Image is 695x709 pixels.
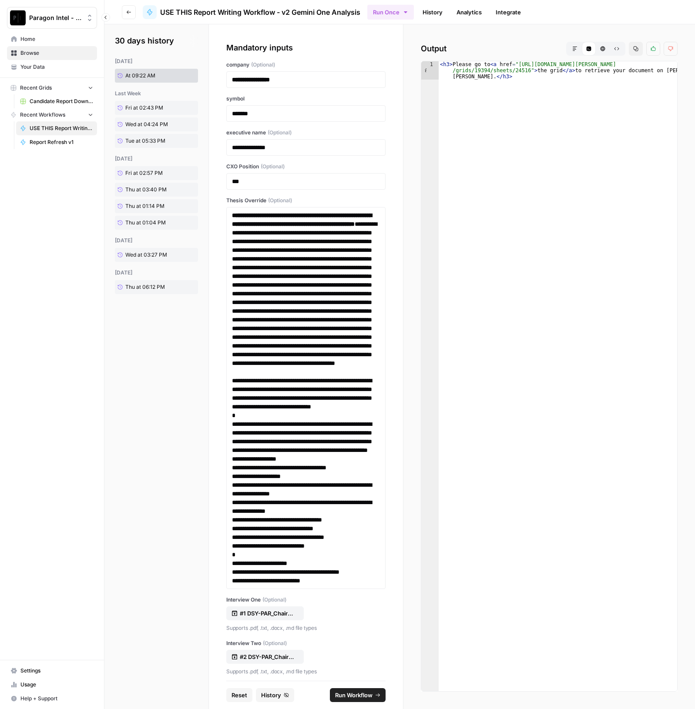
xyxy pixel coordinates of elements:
[7,32,97,46] a: Home
[226,650,304,664] button: #2 DSY-PAR_Chairman [PERSON_NAME] Interviews_[DATE]_Paragon Intel.pdf
[240,609,295,618] p: #1 DSY-PAR_Chairman [PERSON_NAME] Interviews_[DATE]_Paragon Intel.pdf
[226,606,304,620] button: #1 DSY-PAR_Chairman [PERSON_NAME] Interviews_[DATE]_Paragon Intel.pdf
[226,163,386,171] label: CXO Position
[115,237,198,244] div: [DATE]
[451,5,487,19] a: Analytics
[115,69,180,83] a: At 09:22 AM
[232,691,247,699] span: Reset
[115,199,180,213] a: Thu at 01:14 PM
[16,121,97,135] a: USE THIS Report Writing Workflow - v2 Gemini One Analysis
[226,61,386,69] label: company
[115,117,180,131] a: Wed at 04:24 PM
[226,129,386,137] label: executive name
[115,248,180,262] a: Wed at 03:27 PM
[226,688,252,702] button: Reset
[115,269,198,277] div: [DATE]
[29,13,82,22] span: Paragon Intel - Bill / Ty / [PERSON_NAME] R&D
[20,84,52,92] span: Recent Grids
[7,81,97,94] button: Recent Grids
[240,652,295,661] p: #2 DSY-PAR_Chairman [PERSON_NAME] Interviews_[DATE]_Paragon Intel.pdf
[30,97,93,105] span: Candidate Report Download Sheet
[261,163,285,171] span: (Optional)
[20,695,93,702] span: Help + Support
[417,5,448,19] a: History
[10,10,26,26] img: Paragon Intel - Bill / Ty / Colby R&D Logo
[268,129,292,137] span: (Optional)
[263,639,287,647] span: (Optional)
[330,688,386,702] button: Run Workflow
[125,251,167,259] span: Wed at 03:27 PM
[7,108,97,121] button: Recent Workflows
[125,283,165,291] span: Thu at 06:12 PM
[125,137,165,145] span: Tue at 05:33 PM
[115,183,180,197] a: Thu at 03:40 PM
[115,155,198,163] div: [DATE]
[226,624,386,632] p: Supports .pdf, .txt, .docx, .md file types
[226,596,386,604] label: Interview One
[262,596,286,604] span: (Optional)
[421,61,439,80] div: 1
[261,691,281,699] span: History
[7,7,97,29] button: Workspace: Paragon Intel - Bill / Ty / Colby R&D
[421,61,429,67] span: Info, read annotations row 1
[226,42,386,54] div: Mandatory inputs
[143,5,360,19] a: USE THIS Report Writing Workflow - v2 Gemini One Analysis
[115,216,180,230] a: Thu at 01:04 PM
[20,667,93,675] span: Settings
[20,49,93,57] span: Browse
[115,101,180,115] a: Fri at 02:43 PM
[20,681,93,689] span: Usage
[125,169,163,177] span: Fri at 02:57 PM
[7,678,97,692] a: Usage
[7,664,97,678] a: Settings
[367,5,414,20] button: Run Once
[256,688,294,702] button: History
[125,219,166,227] span: Thu at 01:04 PM
[421,42,678,56] h2: Output
[251,61,275,69] span: (Optional)
[115,57,198,65] div: [DATE]
[30,124,93,132] span: USE THIS Report Writing Workflow - v2 Gemini One Analysis
[125,202,165,210] span: Thu at 01:14 PM
[115,90,198,97] div: last week
[125,72,155,80] span: At 09:22 AM
[30,138,93,146] span: Report Refresh v1
[490,5,526,19] a: Integrate
[16,94,97,108] a: Candidate Report Download Sheet
[115,35,198,47] h2: 30 days history
[125,120,168,128] span: Wed at 04:24 PM
[7,692,97,706] button: Help + Support
[20,63,93,71] span: Your Data
[226,667,386,676] p: Supports .pdf, .txt, .docx, .md file types
[115,166,180,180] a: Fri at 02:57 PM
[335,691,373,699] span: Run Workflow
[20,35,93,43] span: Home
[226,95,386,103] label: symbol
[125,186,167,194] span: Thu at 03:40 PM
[226,639,386,647] label: Interview Two
[268,197,292,204] span: (Optional)
[16,135,97,149] a: Report Refresh v1
[115,134,180,148] a: Tue at 05:33 PM
[7,60,97,74] a: Your Data
[20,111,65,119] span: Recent Workflows
[226,197,386,204] label: Thesis Override
[7,46,97,60] a: Browse
[115,280,180,294] a: Thu at 06:12 PM
[125,104,163,112] span: Fri at 02:43 PM
[160,7,360,17] span: USE THIS Report Writing Workflow - v2 Gemini One Analysis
